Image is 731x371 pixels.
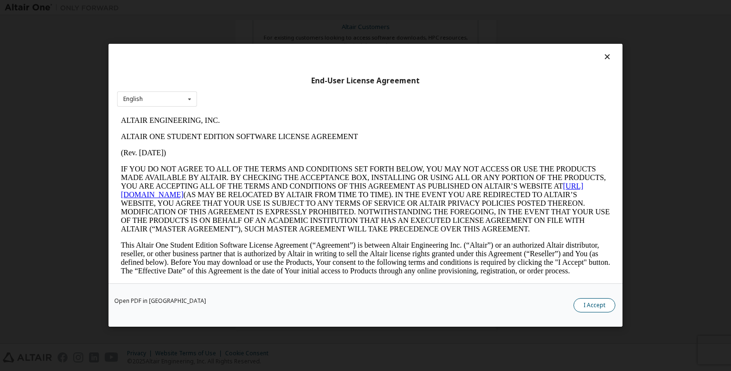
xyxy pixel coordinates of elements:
div: English [123,96,143,102]
p: IF YOU DO NOT AGREE TO ALL OF THE TERMS AND CONDITIONS SET FORTH BELOW, YOU MAY NOT ACCESS OR USE... [4,52,493,121]
p: ALTAIR ENGINEERING, INC. [4,4,493,12]
p: This Altair One Student Edition Software License Agreement (“Agreement”) is between Altair Engine... [4,129,493,163]
button: I Accept [573,299,615,313]
a: [URL][DOMAIN_NAME] [4,70,466,86]
div: End-User License Agreement [117,76,614,86]
p: ALTAIR ONE STUDENT EDITION SOFTWARE LICENSE AGREEMENT [4,20,493,29]
p: (Rev. [DATE]) [4,36,493,45]
a: Open PDF in [GEOGRAPHIC_DATA] [114,299,206,304]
